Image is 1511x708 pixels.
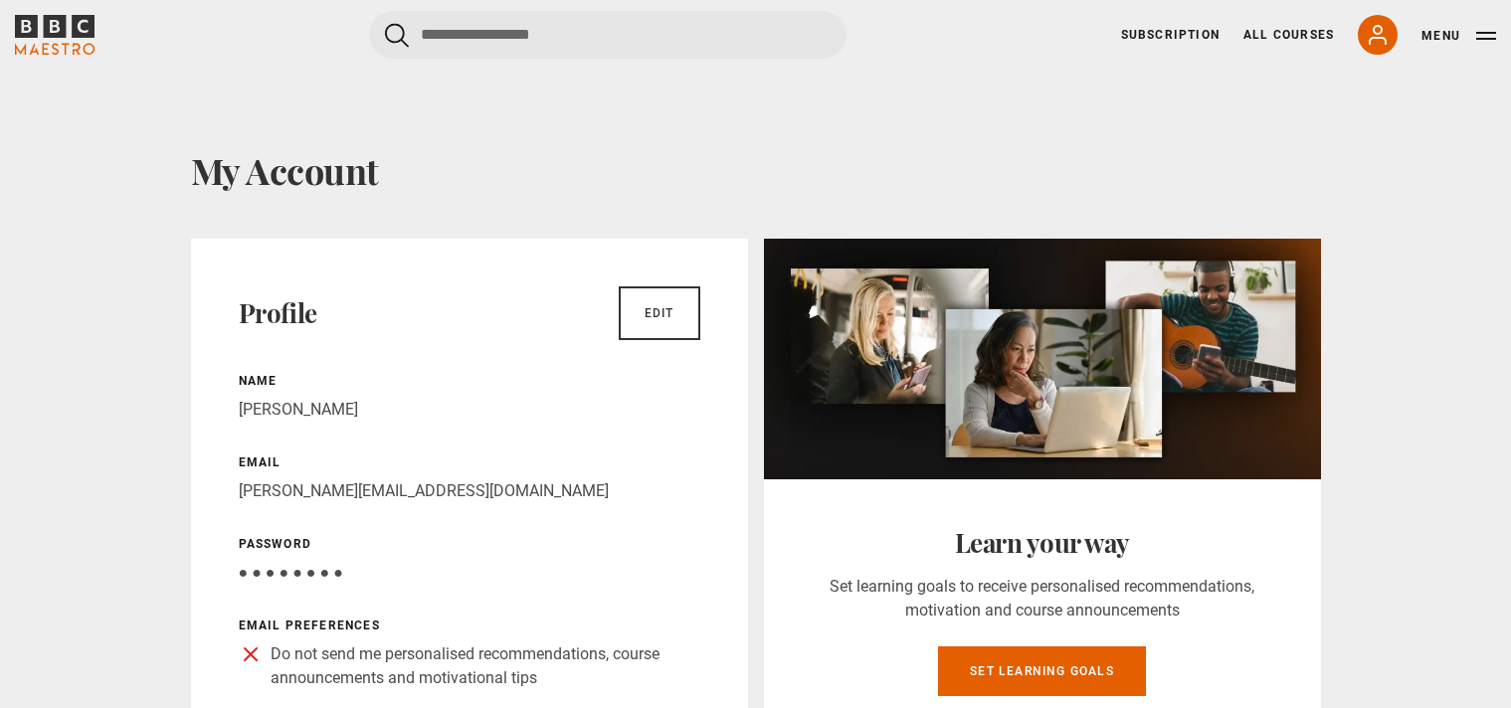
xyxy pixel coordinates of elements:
[15,15,94,55] svg: BBC Maestro
[1421,26,1496,46] button: Toggle navigation
[191,149,1321,191] h1: My Account
[1243,26,1334,44] a: All Courses
[619,286,700,340] a: Edit
[271,642,700,690] p: Do not send me personalised recommendations, course announcements and motivational tips
[239,372,700,390] p: Name
[1121,26,1220,44] a: Subscription
[239,297,317,329] h2: Profile
[385,23,409,48] button: Submit the search query
[239,617,700,634] p: Email preferences
[812,575,1273,622] p: Set learning goals to receive personalised recommendations, motivation and course announcements
[938,646,1146,696] a: Set learning goals
[239,535,700,553] p: Password
[812,527,1273,559] h2: Learn your way
[239,479,700,503] p: [PERSON_NAME][EMAIL_ADDRESS][DOMAIN_NAME]
[239,563,343,582] span: ● ● ● ● ● ● ● ●
[239,453,700,471] p: Email
[239,398,700,422] p: [PERSON_NAME]
[369,11,847,59] input: Search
